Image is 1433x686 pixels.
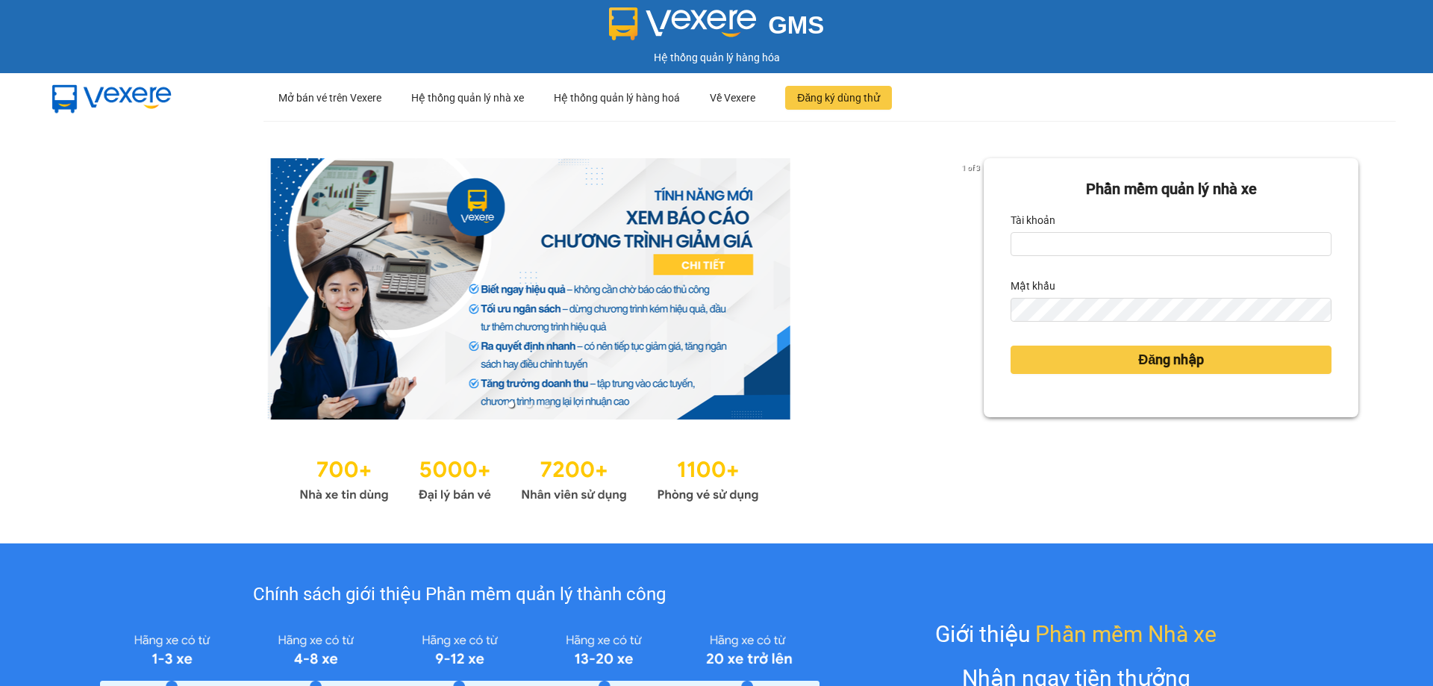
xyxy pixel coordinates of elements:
[75,158,96,420] button: previous slide / item
[935,617,1217,652] div: Giới thiệu
[1011,178,1331,201] div: Phần mềm quản lý nhà xe
[1035,617,1217,652] span: Phần mềm Nhà xe
[1011,346,1331,374] button: Đăng nhập
[37,73,187,122] img: mbUUG5Q.png
[963,158,984,420] button: next slide / item
[958,158,984,178] p: 1 of 3
[508,402,514,408] li: slide item 1
[278,74,381,122] div: Mở bán vé trên Vexere
[554,74,680,122] div: Hệ thống quản lý hàng hoá
[768,11,824,39] span: GMS
[797,90,880,106] span: Đăng ký dùng thử
[411,74,524,122] div: Hệ thống quản lý nhà xe
[100,581,819,609] div: Chính sách giới thiệu Phần mềm quản lý thành công
[526,402,532,408] li: slide item 2
[299,449,759,506] img: Statistics.png
[1011,274,1055,298] label: Mật khẩu
[710,74,755,122] div: Về Vexere
[1011,298,1331,322] input: Mật khẩu
[1138,349,1204,370] span: Đăng nhập
[544,402,550,408] li: slide item 3
[609,22,825,34] a: GMS
[609,7,757,40] img: logo 2
[785,86,892,110] button: Đăng ký dùng thử
[1011,208,1055,232] label: Tài khoản
[4,49,1429,66] div: Hệ thống quản lý hàng hóa
[1011,232,1331,256] input: Tài khoản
